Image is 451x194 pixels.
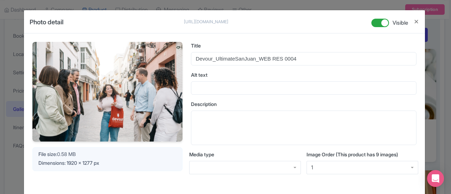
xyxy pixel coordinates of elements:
[414,17,419,26] button: Close
[32,42,183,142] img: Devour_UltimateSanJuan_WEB_RES_0004_n7e92c.jpg
[30,17,63,33] h4: Photo detail
[393,19,408,27] span: Visible
[38,150,177,158] div: 0.58 MB
[427,170,444,187] div: Open Intercom Messenger
[191,43,201,49] span: Title
[307,151,398,157] span: Image Order (This product has 9 images)
[38,151,57,157] span: File size:
[311,164,313,171] div: 1
[191,101,217,107] span: Description
[38,160,99,166] span: Dimensions: 1920 x 1277 px
[189,151,214,157] span: Media type
[184,19,251,25] p: [URL][DOMAIN_NAME]
[191,72,208,78] span: Alt text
